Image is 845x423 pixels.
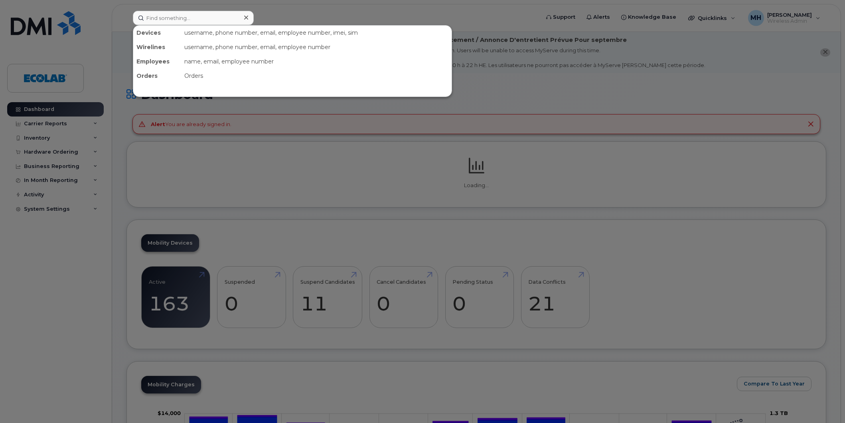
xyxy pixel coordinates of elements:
div: username, phone number, email, employee number, imei, sim [181,26,452,40]
div: name, email, employee number [181,54,452,69]
div: Orders [181,69,452,83]
div: Wirelines [133,40,181,54]
div: Devices [133,26,181,40]
div: Orders [133,69,181,83]
div: Employees [133,54,181,69]
div: username, phone number, email, employee number [181,40,452,54]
